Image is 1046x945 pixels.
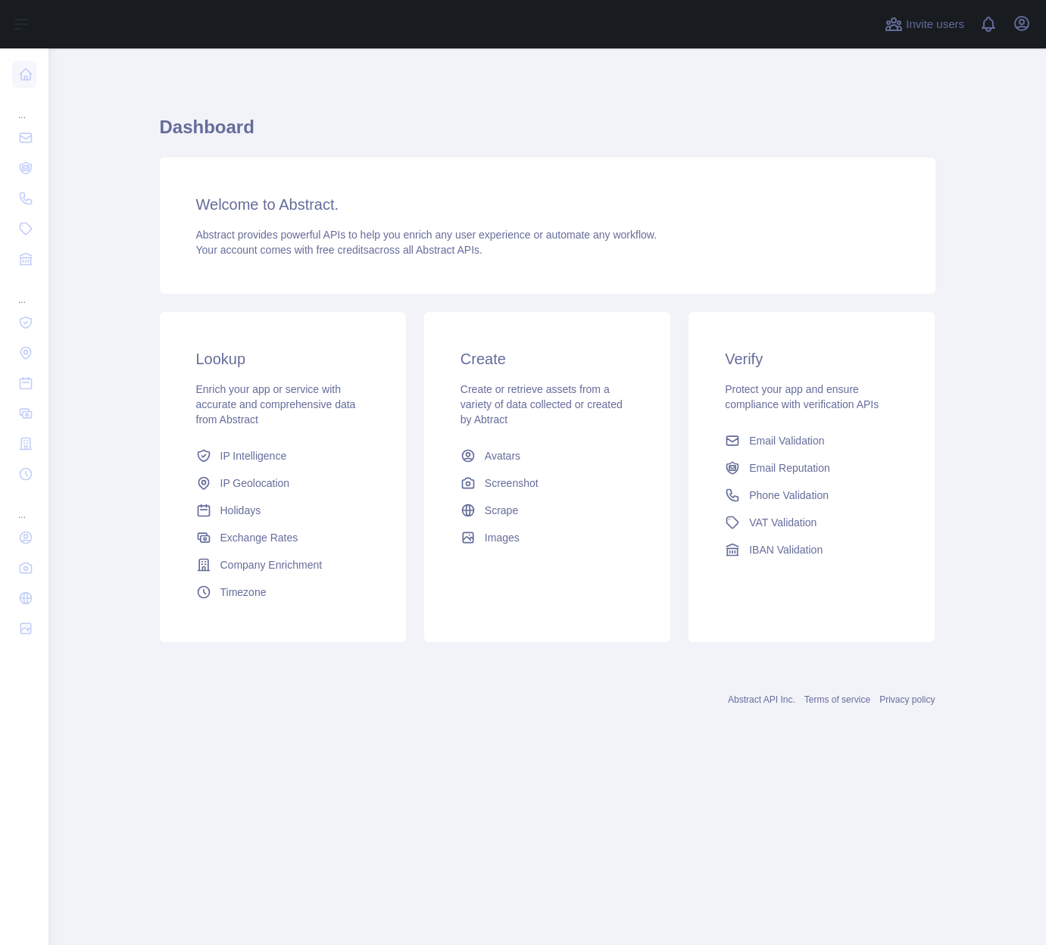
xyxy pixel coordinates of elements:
span: Protect your app and ensure compliance with verification APIs [725,383,879,410]
a: Images [454,524,640,551]
a: IBAN Validation [719,536,904,563]
span: IP Intelligence [220,448,287,463]
a: Phone Validation [719,482,904,509]
a: Company Enrichment [190,551,376,579]
span: Holidays [220,503,261,518]
h3: Welcome to Abstract. [196,194,899,215]
span: Create or retrieve assets from a variety of data collected or created by Abtract [461,383,623,426]
span: Abstract provides powerful APIs to help you enrich any user experience or automate any workflow. [196,229,657,241]
span: Email Validation [749,433,824,448]
a: Email Validation [719,427,904,454]
div: ... [12,491,36,521]
h3: Lookup [196,348,370,370]
span: Timezone [220,585,267,600]
a: IP Intelligence [190,442,376,469]
span: Images [485,530,520,545]
span: Phone Validation [749,488,829,503]
span: Scrape [485,503,518,518]
span: free credits [317,244,369,256]
span: IBAN Validation [749,542,823,557]
span: Exchange Rates [220,530,298,545]
h3: Verify [725,348,898,370]
span: Company Enrichment [220,557,323,572]
span: Enrich your app or service with accurate and comprehensive data from Abstract [196,383,356,426]
span: IP Geolocation [220,476,290,491]
h1: Dashboard [160,115,935,151]
a: VAT Validation [719,509,904,536]
a: Privacy policy [879,694,935,705]
a: Avatars [454,442,640,469]
a: Timezone [190,579,376,606]
a: Exchange Rates [190,524,376,551]
a: Scrape [454,497,640,524]
a: Abstract API Inc. [728,694,795,705]
a: Email Reputation [719,454,904,482]
span: Avatars [485,448,520,463]
a: Terms of service [804,694,870,705]
h3: Create [461,348,634,370]
span: Invite users [906,16,964,33]
span: Email Reputation [749,460,830,476]
a: Holidays [190,497,376,524]
a: Screenshot [454,469,640,497]
div: ... [12,91,36,121]
button: Invite users [882,12,967,36]
div: ... [12,276,36,306]
a: IP Geolocation [190,469,376,497]
span: Screenshot [485,476,539,491]
span: Your account comes with across all Abstract APIs. [196,244,482,256]
span: VAT Validation [749,515,817,530]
